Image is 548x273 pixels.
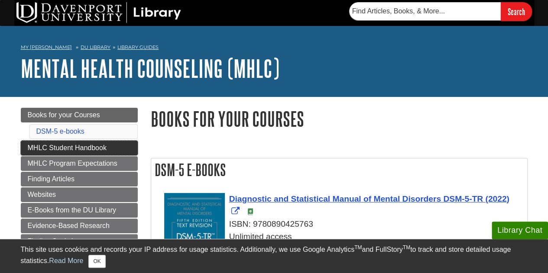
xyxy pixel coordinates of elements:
[492,222,548,239] button: Library Chat
[229,194,509,203] span: Diagnostic and Statistical Manual of Mental Disorders DSM-5-TR (2022)
[28,111,100,119] span: Books for your Courses
[403,244,410,251] sup: TM
[21,187,138,202] a: Websites
[349,2,532,21] form: Searches DU Library's articles, books, and more
[21,108,138,122] a: Books for your Courses
[151,108,528,130] h1: Books for your Courses
[21,141,138,155] a: MHLC Student Handbook
[28,191,56,198] span: Websites
[21,218,138,233] a: Evidence-Based Research
[28,160,117,167] span: MHLC Program Expectations
[36,128,84,135] a: DSM-5 e-books
[21,172,138,186] a: Finding Articles
[21,156,138,171] a: MHLC Program Expectations
[49,257,83,264] a: Read More
[164,218,523,231] div: ISBN: 9780890425763
[164,231,523,243] div: Unlimited access
[247,208,254,215] img: e-Book
[28,206,117,214] span: E-Books from the DU Library
[21,55,279,82] a: Mental Health Counseling (MHLC)
[354,244,362,251] sup: TM
[28,238,80,245] span: Finding Statistics
[88,255,105,268] button: Close
[28,222,110,229] span: Evidence-Based Research
[349,2,501,20] input: Find Articles, Books, & More...
[229,194,509,216] a: Link opens in new window
[21,42,528,55] nav: breadcrumb
[21,244,528,268] div: This site uses cookies and records your IP address for usage statistics. Additionally, we use Goo...
[21,44,72,51] a: My [PERSON_NAME]
[21,234,138,249] a: Finding Statistics
[21,203,138,218] a: E-Books from the DU Library
[501,2,532,21] input: Search
[151,158,527,181] h2: DSM-5 e-books
[16,2,181,23] img: DU Library
[81,44,110,50] a: DU Library
[28,144,107,151] span: MHLC Student Handbook
[117,44,159,50] a: Library Guides
[28,175,75,183] span: Finding Articles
